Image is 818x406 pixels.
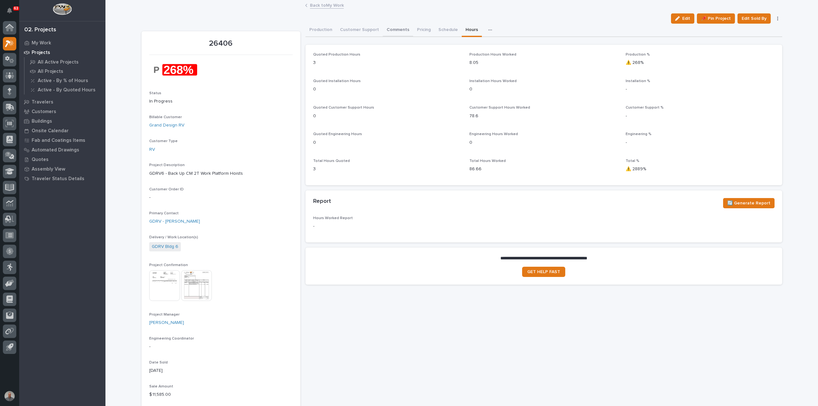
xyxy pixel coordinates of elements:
[701,15,731,22] span: 📌 Pin Project
[149,218,200,225] a: GDRV - [PERSON_NAME]
[313,106,374,110] span: Quoted Customer Support Hours
[149,313,180,317] span: Project Manager
[626,159,639,163] span: Total %
[313,139,462,146] p: 0
[32,166,65,172] p: Assembly View
[682,16,690,21] span: Edit
[313,198,331,205] h2: Report
[469,159,506,163] span: Total Hours Worked
[14,6,18,11] p: 63
[469,132,518,136] span: Engineering Hours Worked
[8,8,16,18] div: Notifications63
[149,367,293,374] p: [DATE]
[19,155,105,164] a: Quotes
[469,113,618,119] p: 78.6
[149,391,293,398] p: $ 11,585.00
[32,138,85,143] p: Fab and Coatings Items
[626,132,652,136] span: Engineering %
[19,164,105,174] a: Assembly View
[19,48,105,57] a: Projects
[149,337,194,341] span: Engineering Coordinator
[671,13,694,24] button: Edit
[462,24,482,37] button: Hours
[25,85,105,94] a: Active - By Quoted Hours
[336,24,383,37] button: Customer Support
[32,176,84,182] p: Traveler Status Details
[313,216,353,220] span: Hours Worked Report
[522,267,565,277] a: GET HELP FAST
[469,106,530,110] span: Customer Support Hours Worked
[149,385,173,388] span: Sale Amount
[25,57,105,66] a: All Active Projects
[19,38,105,48] a: My Work
[313,132,362,136] span: Quoted Engineering Hours
[626,166,774,172] p: ⚠️ 2889%
[313,59,462,66] p: 3
[149,361,168,364] span: Date Sold
[469,139,618,146] p: 0
[149,263,188,267] span: Project Confirmation
[527,270,560,274] span: GET HELP FAST
[469,166,618,172] p: 86.66
[313,159,350,163] span: Total Hours Quoted
[3,4,16,17] button: Notifications
[737,13,771,24] button: Edit Sold By
[313,86,462,93] p: 0
[149,122,184,129] a: Grand Design RV
[149,194,293,201] p: -
[313,166,462,172] p: 3
[742,15,767,22] span: Edit Sold By
[149,319,184,326] a: [PERSON_NAME]
[697,13,735,24] button: 📌 Pin Project
[32,99,53,105] p: Travelers
[626,106,664,110] span: Customer Support %
[38,59,79,65] p: All Active Projects
[149,59,197,81] img: 2v0LIxmYGTr0J7usVrs-ibBlvtg9lU-0GMQcVhwYaqo
[435,24,462,37] button: Schedule
[19,145,105,155] a: Automated Drawings
[25,67,105,76] a: All Projects
[24,27,56,34] div: 02. Projects
[152,243,178,250] a: GDRV Bldg 6
[149,98,293,105] p: In Progress
[32,119,52,124] p: Buildings
[313,79,361,83] span: Quoted Installation Hours
[149,188,184,191] span: Customer Order ID
[626,53,650,57] span: Production %
[149,91,161,95] span: Status
[626,86,774,93] p: -
[19,135,105,145] a: Fab and Coatings Items
[626,79,650,83] span: Installation %
[723,198,775,208] button: 🔄 Generate Report
[32,157,49,163] p: Quotes
[727,199,770,207] span: 🔄 Generate Report
[310,1,344,9] a: Back toMy Work
[32,147,79,153] p: Automated Drawings
[149,139,178,143] span: Customer Type
[32,128,69,134] p: Onsite Calendar
[19,116,105,126] a: Buildings
[469,86,618,93] p: 0
[313,223,540,230] p: -
[626,59,774,66] p: ⚠️ 268%
[305,24,336,37] button: Production
[32,109,56,115] p: Customers
[313,53,360,57] span: Quoted Production Hours
[469,79,517,83] span: Installation Hours Worked
[413,24,435,37] button: Pricing
[626,113,774,119] p: -
[149,170,293,177] p: GDRV6 - Back Up CM 2T Work Platform Hoists
[149,115,182,119] span: Billable Customer
[469,59,618,66] p: 8.05
[19,107,105,116] a: Customers
[53,3,72,15] img: Workspace Logo
[383,24,413,37] button: Comments
[19,97,105,107] a: Travelers
[38,78,88,84] p: Active - By % of Hours
[38,87,96,93] p: Active - By Quoted Hours
[149,343,293,350] p: -
[313,113,462,119] p: 0
[149,146,155,153] a: RV
[149,211,179,215] span: Primary Contact
[32,50,50,56] p: Projects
